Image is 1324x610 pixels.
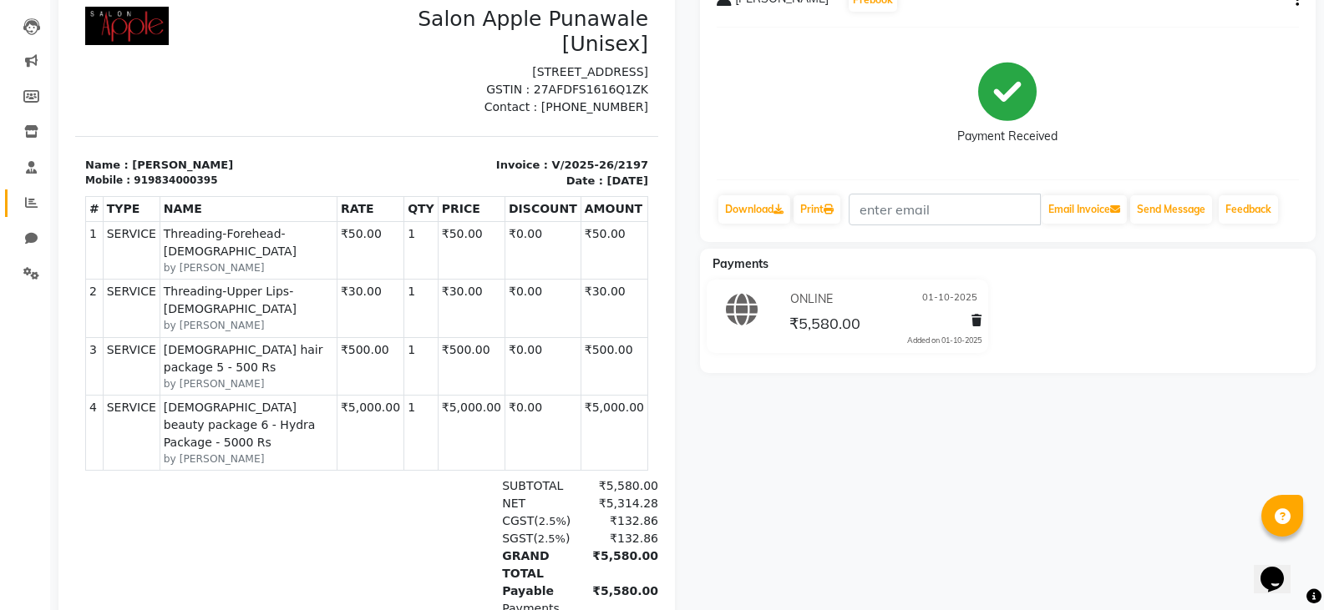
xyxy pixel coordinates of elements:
div: GRAND TOTAL [417,561,500,596]
td: 3 [11,350,28,408]
td: ₹500.00 [505,350,572,408]
th: QTY [329,209,363,234]
small: by [PERSON_NAME] [89,274,258,289]
td: SERVICE [28,409,84,484]
span: 01-10-2025 [922,290,977,308]
small: by [PERSON_NAME] [89,390,258,405]
div: Payment Received [957,128,1058,145]
td: 2 [11,293,28,350]
span: Threading-Forehead-[DEMOGRAPHIC_DATA] [89,239,258,274]
td: ₹30.00 [261,293,328,350]
th: AMOUNT [505,209,572,234]
div: NET [417,508,500,526]
td: ₹30.00 [505,293,572,350]
div: SUBTOTAL [417,491,500,508]
th: RATE [261,209,328,234]
p: GSTIN : 27AFDFS1616Q1ZK [302,94,573,112]
span: 2.5% [463,546,490,558]
input: enter email [849,194,1041,225]
span: ₹5,580.00 [789,314,860,337]
div: 919834000395 [58,186,142,201]
iframe: chat widget [1254,543,1307,593]
th: DISCOUNT [430,209,506,234]
button: Email Invoice [1042,195,1127,224]
a: Download [718,195,790,224]
td: 1 [329,293,363,350]
div: ₹5,580.00 [500,561,583,596]
td: ₹500.00 [363,350,429,408]
p: Date : [DATE] [302,186,573,203]
td: SERVICE [28,234,84,292]
div: ₹132.86 [500,543,583,561]
div: ( ) [417,543,500,561]
p: Name : [PERSON_NAME] [10,170,282,187]
td: ₹30.00 [363,293,429,350]
p: Contact : [PHONE_NUMBER] [302,112,573,129]
div: ₹5,314.28 [500,508,583,526]
td: ₹5,000.00 [363,409,429,484]
small: by [PERSON_NAME] [89,331,258,346]
td: 1 [329,350,363,408]
td: ₹5,000.00 [261,409,328,484]
th: TYPE [28,209,84,234]
button: Send Message [1130,195,1212,224]
td: 4 [11,409,28,484]
span: [DEMOGRAPHIC_DATA] hair package 5 - 500 Rs [89,355,258,390]
h3: Salon Apple Punawale [Unisex] [302,20,573,70]
div: ₹5,580.00 [500,491,583,508]
td: ₹50.00 [363,234,429,292]
span: Threading-Upper Lips-[DEMOGRAPHIC_DATA] [89,296,258,331]
td: ₹5,000.00 [505,409,572,484]
div: Mobile : [10,186,55,201]
div: Added on 01-10-2025 [907,335,982,346]
span: CGST [427,527,459,541]
td: ₹0.00 [430,293,506,350]
td: 1 [329,234,363,292]
div: ₹132.86 [500,526,583,543]
p: [STREET_ADDRESS] [302,77,573,94]
td: SERVICE [28,350,84,408]
small: by [PERSON_NAME] [89,465,258,480]
a: Print [794,195,840,224]
span: [DEMOGRAPHIC_DATA] beauty package 6 - Hydra Package - 5000 Rs [89,412,258,465]
th: PRICE [363,209,429,234]
td: ₹0.00 [430,234,506,292]
td: ₹500.00 [261,350,328,408]
td: ₹0.00 [430,409,506,484]
td: ₹50.00 [261,234,328,292]
td: ₹0.00 [430,350,506,408]
p: Invoice : V/2025-26/2197 [302,170,573,187]
td: SERVICE [28,293,84,350]
div: ( ) [417,526,500,543]
td: 1 [11,234,28,292]
th: NAME [84,209,261,234]
td: 1 [329,409,363,484]
span: Payments [713,256,769,271]
th: # [11,209,28,234]
td: ₹50.00 [505,234,572,292]
a: Feedback [1219,195,1278,224]
span: 2.5% [464,528,491,541]
span: SGST [427,545,458,558]
span: ONLINE [790,290,833,308]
